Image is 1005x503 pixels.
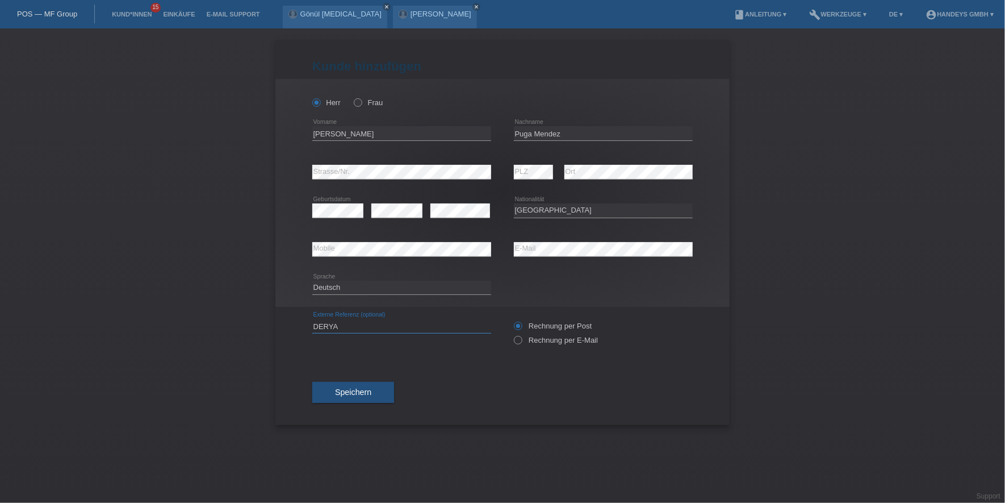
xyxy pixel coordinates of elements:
a: Einkäufe [157,11,200,18]
i: book [734,9,745,20]
button: Speichern [312,382,394,404]
a: POS — MF Group [17,10,77,18]
label: Rechnung per E-Mail [514,336,598,344]
label: Herr [312,98,341,107]
input: Frau [354,98,361,106]
a: DE ▾ [883,11,908,18]
a: buildWerkzeuge ▾ [804,11,873,18]
a: close [472,3,480,11]
input: Rechnung per E-Mail [514,336,521,350]
i: account_circle [926,9,937,20]
input: Rechnung per Post [514,322,521,336]
i: close [384,4,390,10]
label: Rechnung per Post [514,322,592,330]
a: Gönül [MEDICAL_DATA] [300,10,382,18]
h1: Kunde hinzufügen [312,59,693,73]
a: close [383,3,391,11]
span: 15 [150,3,161,13]
a: E-Mail Support [201,11,266,18]
label: Frau [354,98,383,107]
i: close [474,4,479,10]
a: [PERSON_NAME] [411,10,471,18]
a: account_circleHandeys GmbH ▾ [920,11,999,18]
i: build [810,9,821,20]
input: Herr [312,98,320,106]
a: Kund*innen [106,11,157,18]
a: bookAnleitung ▾ [728,11,792,18]
a: Support [977,492,1000,500]
span: Speichern [335,388,371,397]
